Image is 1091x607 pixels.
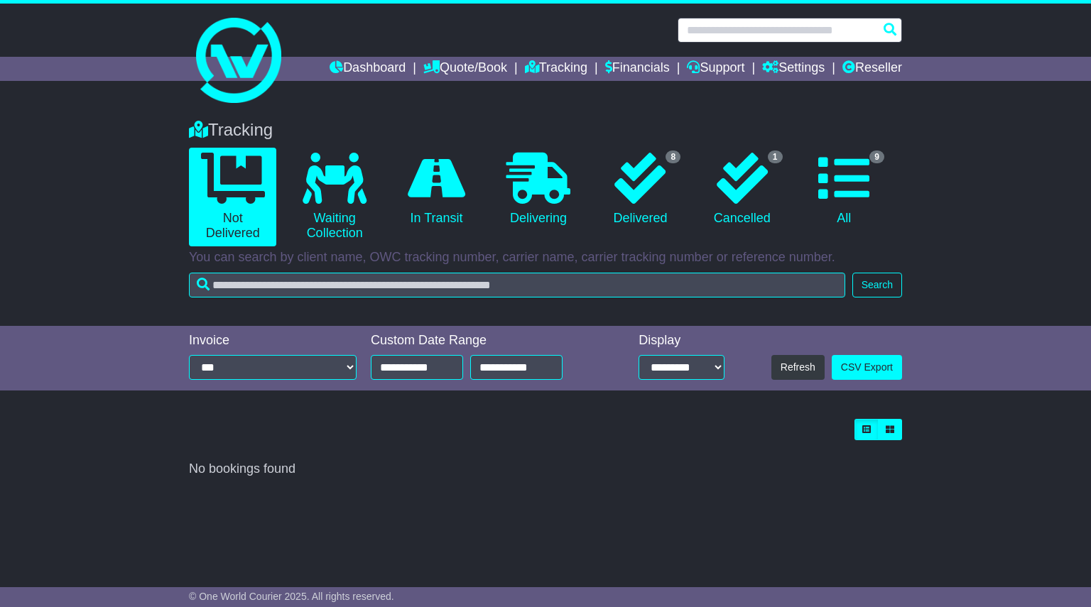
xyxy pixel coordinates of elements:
[852,273,902,297] button: Search
[189,461,902,477] div: No bookings found
[687,57,744,81] a: Support
[494,148,582,231] a: Delivering
[330,57,406,81] a: Dashboard
[371,333,599,349] div: Custom Date Range
[869,151,884,163] span: 9
[189,148,276,246] a: Not Delivered
[771,355,825,380] button: Refresh
[698,148,786,231] a: 1 Cancelled
[639,333,724,349] div: Display
[832,355,902,380] a: CSV Export
[768,151,783,163] span: 1
[393,148,480,231] a: In Transit
[762,57,825,81] a: Settings
[800,148,888,231] a: 9 All
[182,120,909,141] div: Tracking
[597,148,684,231] a: 8 Delivered
[605,57,670,81] a: Financials
[189,250,902,266] p: You can search by client name, OWC tracking number, carrier name, carrier tracking number or refe...
[189,333,357,349] div: Invoice
[842,57,902,81] a: Reseller
[189,591,394,602] span: © One World Courier 2025. All rights reserved.
[525,57,587,81] a: Tracking
[291,148,378,246] a: Waiting Collection
[666,151,680,163] span: 8
[423,57,507,81] a: Quote/Book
